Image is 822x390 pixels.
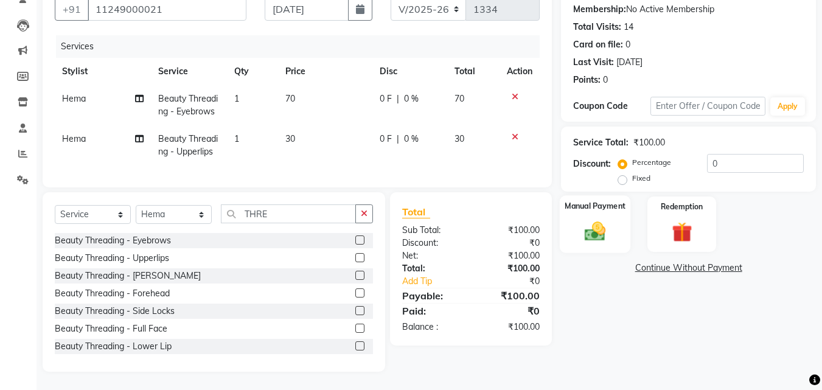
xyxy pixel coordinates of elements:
th: Stylist [55,58,151,85]
button: Apply [770,97,805,116]
span: 0 % [404,133,419,145]
div: Balance : [393,321,471,333]
th: Action [500,58,540,85]
img: _cash.svg [578,219,612,243]
div: Coupon Code [573,100,650,113]
span: 0 F [380,133,392,145]
input: Enter Offer / Coupon Code [650,97,765,116]
span: Beauty Threading - Eyebrows [158,93,218,117]
div: 0 [625,38,630,51]
span: 30 [455,133,464,144]
div: ₹0 [484,275,549,288]
label: Manual Payment [565,200,625,212]
div: ₹100.00 [471,224,549,237]
span: Total [402,206,430,218]
img: _gift.svg [666,220,698,245]
span: 30 [285,133,295,144]
div: Total Visits: [573,21,621,33]
a: Add Tip [393,275,484,288]
div: Beauty Threading - Eyebrows [55,234,171,247]
div: 0 [603,74,608,86]
span: Beauty Threading - Upperlips [158,133,218,157]
div: Services [56,35,549,58]
div: Beauty Threading - Side Locks [55,305,175,318]
div: ₹100.00 [471,288,549,303]
div: Paid: [393,304,471,318]
div: [DATE] [616,56,643,69]
th: Service [151,58,228,85]
th: Disc [372,58,447,85]
div: Total: [393,262,471,275]
th: Total [447,58,500,85]
div: Points: [573,74,601,86]
span: | [397,92,399,105]
div: ₹0 [471,304,549,318]
label: Fixed [632,173,650,184]
input: Search or Scan [221,204,356,223]
span: 70 [455,93,464,104]
div: Card on file: [573,38,623,51]
div: ₹100.00 [471,321,549,333]
div: Beauty Threading - Lower Lip [55,340,172,353]
label: Percentage [632,157,671,168]
div: Discount: [573,158,611,170]
span: 1 [234,133,239,144]
div: Beauty Threading - Forehead [55,287,170,300]
div: Beauty Threading - Full Face [55,322,167,335]
div: Net: [393,249,471,262]
span: Hema [62,93,86,104]
a: Continue Without Payment [563,262,813,274]
div: ₹100.00 [633,136,665,149]
div: Last Visit: [573,56,614,69]
span: 70 [285,93,295,104]
span: | [397,133,399,145]
div: Beauty Threading - [PERSON_NAME] [55,270,201,282]
div: 14 [624,21,633,33]
div: Service Total: [573,136,629,149]
span: Hema [62,133,86,144]
span: 1 [234,93,239,104]
th: Qty [227,58,278,85]
div: ₹100.00 [471,249,549,262]
label: Redemption [661,201,703,212]
div: ₹100.00 [471,262,549,275]
div: Membership: [573,3,626,16]
div: Payable: [393,288,471,303]
div: No Active Membership [573,3,804,16]
div: ₹0 [471,237,549,249]
div: Sub Total: [393,224,471,237]
div: Discount: [393,237,471,249]
th: Price [278,58,372,85]
div: Beauty Threading - Upperlips [55,252,169,265]
span: 0 F [380,92,392,105]
span: 0 % [404,92,419,105]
